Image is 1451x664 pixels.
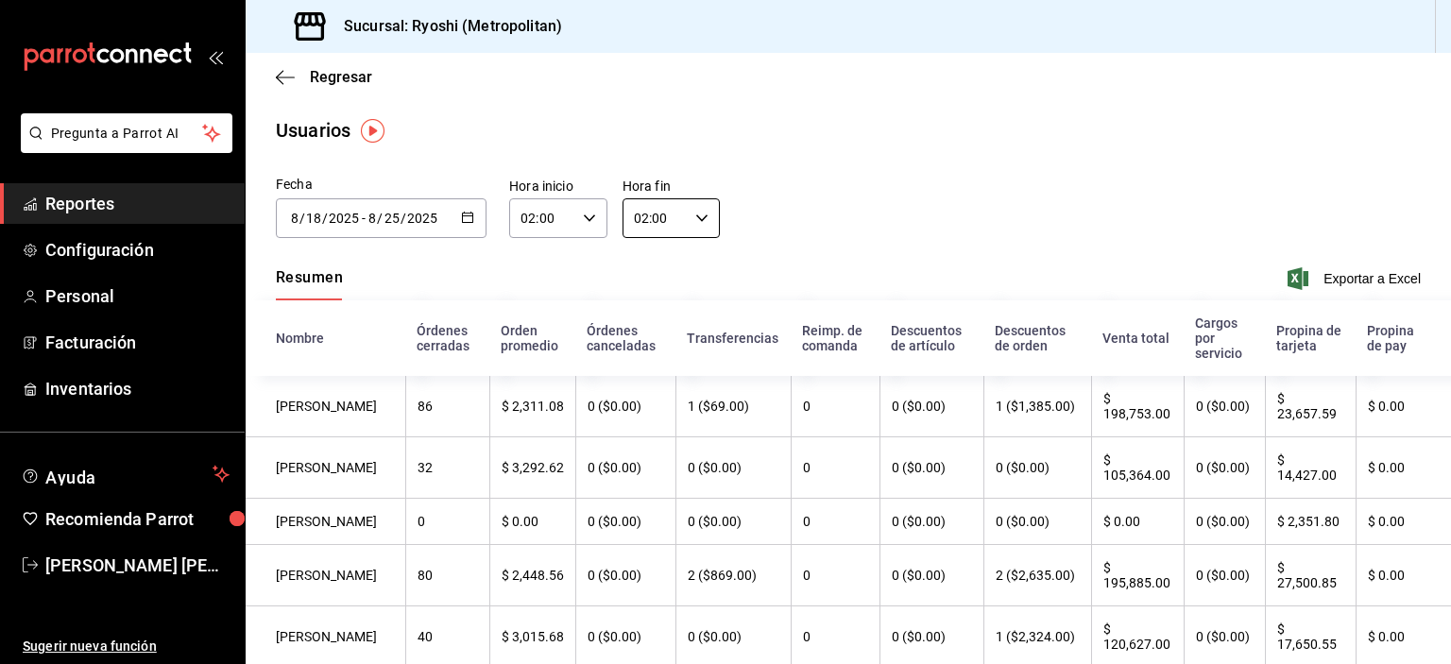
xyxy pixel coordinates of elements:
[401,211,406,226] span: /
[405,545,489,606] th: 80
[879,300,983,376] th: Descuentos de artículo
[246,376,405,437] th: [PERSON_NAME]
[983,437,1091,499] th: 0 ($0.00)
[208,49,223,64] button: open_drawer_menu
[509,179,607,193] label: Hora inicio
[23,637,230,656] span: Sugerir nueva función
[1356,376,1451,437] th: $ 0.00
[299,211,305,226] span: /
[1356,499,1451,545] th: $ 0.00
[329,15,562,38] h3: Sucursal: Ryoshi (Metropolitan)
[575,376,675,437] th: 0 ($0.00)
[45,330,230,355] span: Facturación
[791,499,879,545] th: 0
[310,68,372,86] span: Regresar
[276,68,372,86] button: Regresar
[675,437,791,499] th: 0 ($0.00)
[406,211,438,226] input: Year
[575,499,675,545] th: 0 ($0.00)
[276,116,350,145] div: Usuarios
[791,437,879,499] th: 0
[1091,499,1184,545] th: $ 0.00
[1356,437,1451,499] th: $ 0.00
[1356,300,1451,376] th: Propina de pay
[1091,545,1184,606] th: $ 195,885.00
[983,376,1091,437] th: 1 ($1,385.00)
[879,437,983,499] th: 0 ($0.00)
[384,211,401,226] input: Day
[1265,376,1356,437] th: $ 23,657.59
[675,300,791,376] th: Transferencias
[362,211,366,226] span: -
[246,300,405,376] th: Nombre
[21,113,232,153] button: Pregunta a Parrot AI
[623,179,721,193] label: Hora fin
[45,376,230,401] span: Inventarios
[879,545,983,606] th: 0 ($0.00)
[1091,300,1184,376] th: Venta total
[1091,437,1184,499] th: $ 105,364.00
[276,268,343,300] div: navigation tabs
[246,545,405,606] th: [PERSON_NAME]
[1265,545,1356,606] th: $ 27,500.85
[489,300,576,376] th: Orden promedio
[1265,300,1356,376] th: Propina de tarjeta
[1184,300,1264,376] th: Cargos por servicio
[45,237,230,263] span: Configuración
[791,300,879,376] th: Reimp. de comanda
[290,211,299,226] input: Month
[1291,267,1421,290] button: Exportar a Excel
[45,283,230,309] span: Personal
[305,211,322,226] input: Day
[575,545,675,606] th: 0 ($0.00)
[575,300,675,376] th: Órdenes canceladas
[1184,437,1264,499] th: 0 ($0.00)
[13,137,232,157] a: Pregunta a Parrot AI
[1265,499,1356,545] th: $ 2,351.80
[983,300,1091,376] th: Descuentos de orden
[879,499,983,545] th: 0 ($0.00)
[405,499,489,545] th: 0
[1265,437,1356,499] th: $ 14,427.00
[246,499,405,545] th: [PERSON_NAME]
[246,437,405,499] th: [PERSON_NAME]
[322,211,328,226] span: /
[1356,545,1451,606] th: $ 0.00
[377,211,383,226] span: /
[405,437,489,499] th: 32
[983,499,1091,545] th: 0 ($0.00)
[675,499,791,545] th: 0 ($0.00)
[45,553,230,578] span: [PERSON_NAME] [PERSON_NAME]
[675,376,791,437] th: 1 ($69.00)
[405,300,489,376] th: Órdenes cerradas
[328,211,360,226] input: Year
[575,437,675,499] th: 0 ($0.00)
[791,376,879,437] th: 0
[489,499,576,545] th: $ 0.00
[45,463,205,485] span: Ayuda
[1184,499,1264,545] th: 0 ($0.00)
[405,376,489,437] th: 86
[51,124,203,144] span: Pregunta a Parrot AI
[361,119,384,143] img: Tooltip marker
[879,376,983,437] th: 0 ($0.00)
[489,437,576,499] th: $ 3,292.62
[276,175,487,195] div: Fecha
[675,545,791,606] th: 2 ($869.00)
[791,545,879,606] th: 0
[489,545,576,606] th: $ 2,448.56
[489,376,576,437] th: $ 2,311.08
[983,545,1091,606] th: 2 ($2,635.00)
[45,506,230,532] span: Recomienda Parrot
[1091,376,1184,437] th: $ 198,753.00
[367,211,377,226] input: Month
[45,191,230,216] span: Reportes
[276,268,343,300] button: Resumen
[1184,545,1264,606] th: 0 ($0.00)
[1184,376,1264,437] th: 0 ($0.00)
